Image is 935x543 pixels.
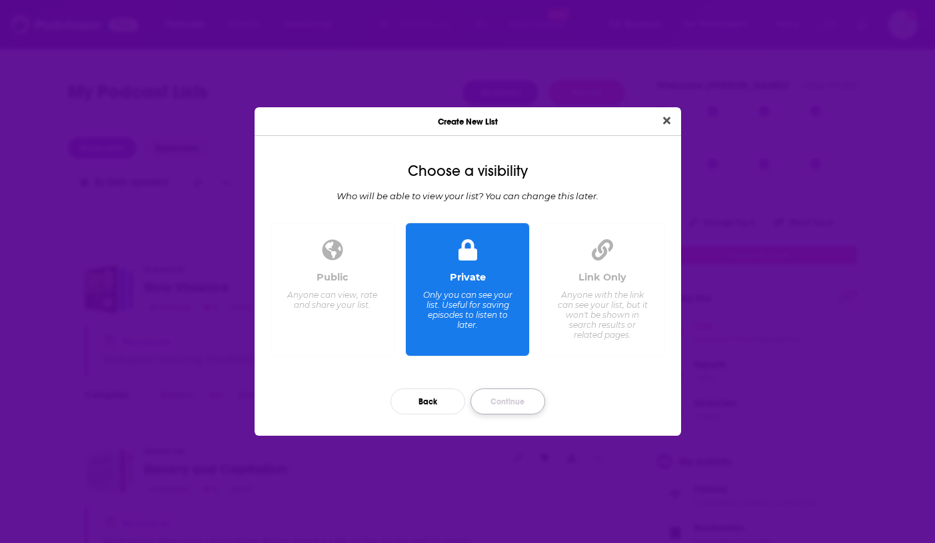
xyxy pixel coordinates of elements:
[265,163,670,180] div: Choose a visibility
[287,290,378,310] div: Anyone can view, rate and share your list.
[317,271,349,283] div: Public
[422,290,513,330] div: Only you can see your list. Useful for saving episodes to listen to later.
[255,107,681,136] div: Create New List
[658,113,676,129] button: Close
[556,290,648,340] div: Anyone with the link can see your list, but it won't be shown in search results or related pages.
[265,191,670,201] div: Who will be able to view your list? You can change this later.
[450,271,486,283] div: Private
[470,388,545,414] button: Continue
[391,388,465,414] button: Back
[578,271,626,283] div: Link Only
